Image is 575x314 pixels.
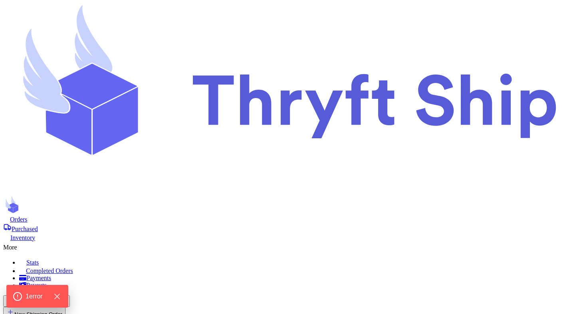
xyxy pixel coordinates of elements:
[3,223,572,233] a: Purchased
[19,275,572,282] a: Payments
[3,215,572,223] a: Orders
[3,241,572,251] div: More
[3,295,70,307] button: Copy Customer Link
[3,233,572,241] a: Inventory
[19,282,572,289] a: Payouts
[19,266,572,275] a: Completed Orders
[19,257,572,266] a: Stats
